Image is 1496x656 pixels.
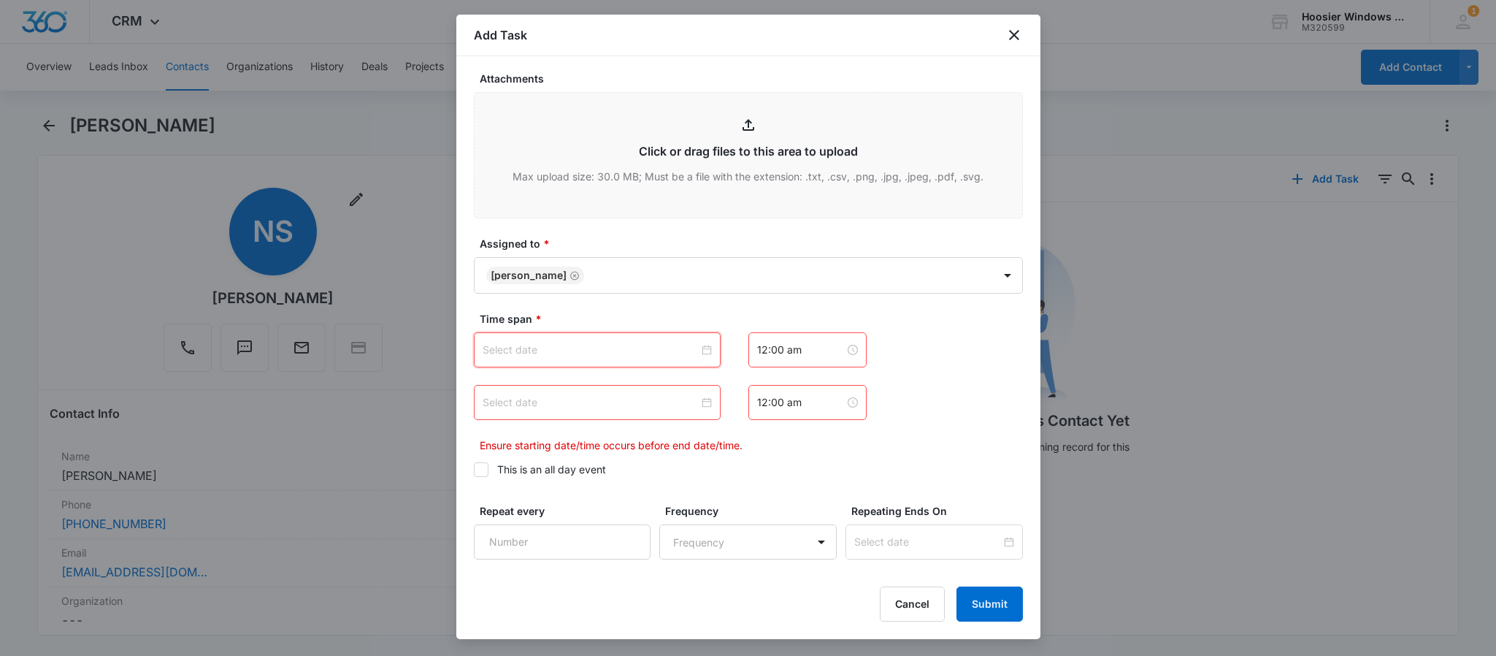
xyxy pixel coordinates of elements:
[956,587,1023,622] button: Submit
[483,342,699,358] input: Select date
[491,270,567,281] div: [PERSON_NAME]
[474,525,651,560] input: Number
[854,534,1001,550] input: Select date
[567,270,580,281] div: Remove Tom Richards
[480,71,1029,86] label: Attachments
[851,503,1029,519] label: Repeating Ends On
[880,587,945,622] button: Cancel
[1005,26,1023,44] button: close
[483,394,699,411] input: Select date
[480,311,1029,327] label: Time span
[480,503,657,519] label: Repeat every
[474,26,527,44] h1: Add Task
[757,342,845,358] input: 12:00 am
[757,394,845,411] input: 12:00 am
[665,503,843,519] label: Frequency
[497,462,606,477] div: This is an all day event
[480,438,1023,453] p: Ensure starting date/time occurs before end date/time.
[480,236,1029,251] label: Assigned to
